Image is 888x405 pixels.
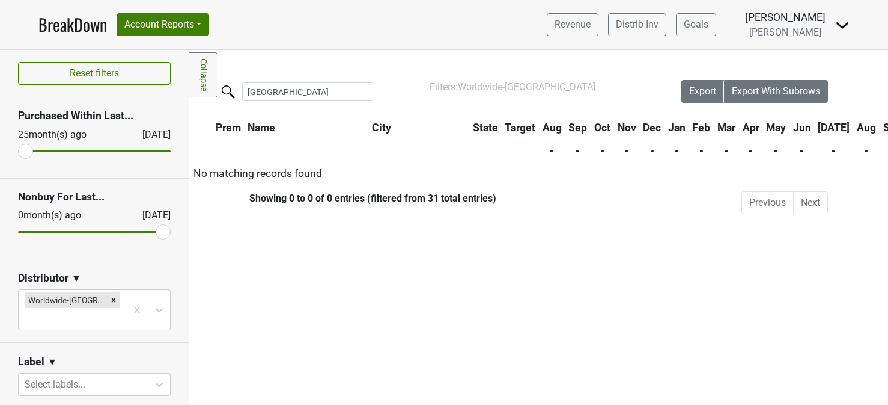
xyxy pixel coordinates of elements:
th: Feb: activate to sort column ascending [690,117,714,138]
th: Dec: activate to sort column ascending [640,117,664,138]
button: Export With Subrows [724,80,828,103]
th: May: activate to sort column ascending [763,117,789,138]
th: - [566,140,591,161]
th: State: activate to sort column ascending [470,117,501,138]
h3: Label [18,356,44,368]
button: Account Reports [117,13,209,36]
div: Showing 0 to 0 of 0 entries (filtered from 31 total entries) [189,193,496,204]
th: City: activate to sort column ascending [369,117,468,138]
h3: Nonbuy For Last... [18,191,171,203]
h3: Distributor [18,272,68,285]
a: Revenue [547,13,598,36]
th: Jul: activate to sort column ascending [815,117,853,138]
th: - [591,140,613,161]
div: [DATE] [132,208,171,223]
th: - [640,140,664,161]
div: Remove Worldwide-CT [107,292,120,308]
span: Target [505,122,535,134]
th: Aug: activate to sort column ascending [540,117,565,138]
th: Apr: activate to sort column ascending [740,117,762,138]
a: Goals [676,13,716,36]
div: Filters: [430,80,648,94]
th: - [740,140,762,161]
span: Export [689,85,716,97]
span: [PERSON_NAME] [749,26,821,38]
div: [DATE] [132,128,171,142]
th: - [540,140,565,161]
th: Jun: activate to sort column ascending [790,117,814,138]
div: [PERSON_NAME] [745,10,826,25]
div: Worldwide-[GEOGRAPHIC_DATA] [25,292,107,308]
span: Worldwide-[GEOGRAPHIC_DATA] [458,81,595,93]
th: - [815,140,853,161]
th: Aug: activate to sort column ascending [854,117,879,138]
th: - [690,140,714,161]
th: Mar: activate to sort column ascending [714,117,738,138]
div: 0 month(s) ago [18,208,114,223]
th: - [790,140,814,161]
span: Name [248,122,275,134]
button: Reset filters [18,62,171,85]
th: - [763,140,789,161]
th: Sep: activate to sort column ascending [566,117,591,138]
th: - [665,140,689,161]
th: Nov: activate to sort column ascending [615,117,639,138]
button: Export [681,80,725,103]
span: ▼ [47,355,57,369]
span: Export With Subrows [732,85,820,97]
th: - [854,140,879,161]
a: Distrib Inv [608,13,666,36]
span: ▼ [71,271,81,286]
th: - [615,140,639,161]
th: &nbsp;: activate to sort column ascending [190,117,211,138]
th: Target: activate to sort column ascending [502,117,538,138]
a: Collapse [189,52,217,97]
th: Jan: activate to sort column ascending [665,117,689,138]
a: BreakDown [38,12,107,37]
h3: Purchased Within Last... [18,110,171,122]
th: Name: activate to sort column ascending [245,117,368,138]
div: 25 month(s) ago [18,128,114,142]
th: - [714,140,738,161]
span: Prem [216,122,241,134]
th: Oct: activate to sort column ascending [591,117,613,138]
th: Prem: activate to sort column ascending [213,117,244,138]
img: Dropdown Menu [835,18,850,32]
